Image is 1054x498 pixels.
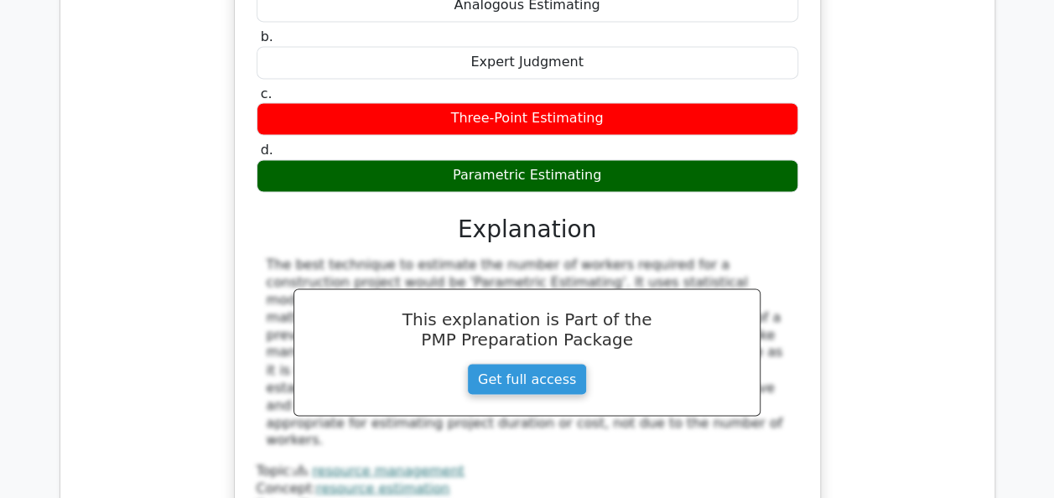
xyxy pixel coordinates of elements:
[267,257,788,449] div: The best technique to estimate the number of workers required for a construction project would be...
[312,462,464,478] a: resource management
[257,159,798,192] div: Parametric Estimating
[467,363,587,395] a: Get full access
[257,102,798,135] div: Three-Point Estimating
[267,215,788,244] h3: Explanation
[257,46,798,79] div: Expert Judgment
[257,480,798,497] div: Concept:
[257,462,798,480] div: Topic:
[261,29,273,44] span: b.
[261,86,273,101] span: c.
[316,480,449,495] a: resource estimation
[261,142,273,158] span: d.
